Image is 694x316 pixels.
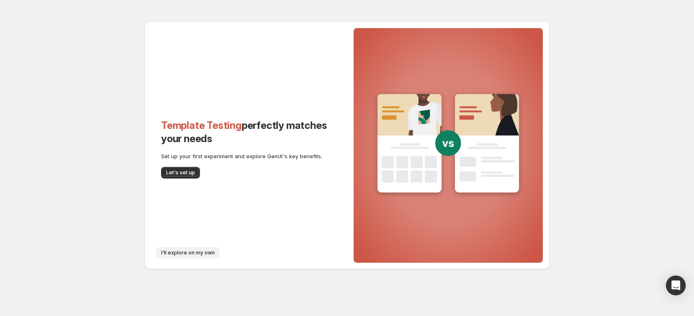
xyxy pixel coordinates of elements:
[161,119,330,145] h2: perfectly matches your needs
[161,119,242,131] span: Template Testing
[161,249,215,256] span: I'll explore on my own
[372,89,525,200] img: template-testing-guide-bg
[156,247,220,259] button: I'll explore on my own
[161,167,200,178] button: Let's set up
[666,276,686,295] div: Open Intercom Messenger
[161,152,330,160] p: Set up your first experiment and explore GemX's key benefits.
[166,169,195,176] span: Let's set up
